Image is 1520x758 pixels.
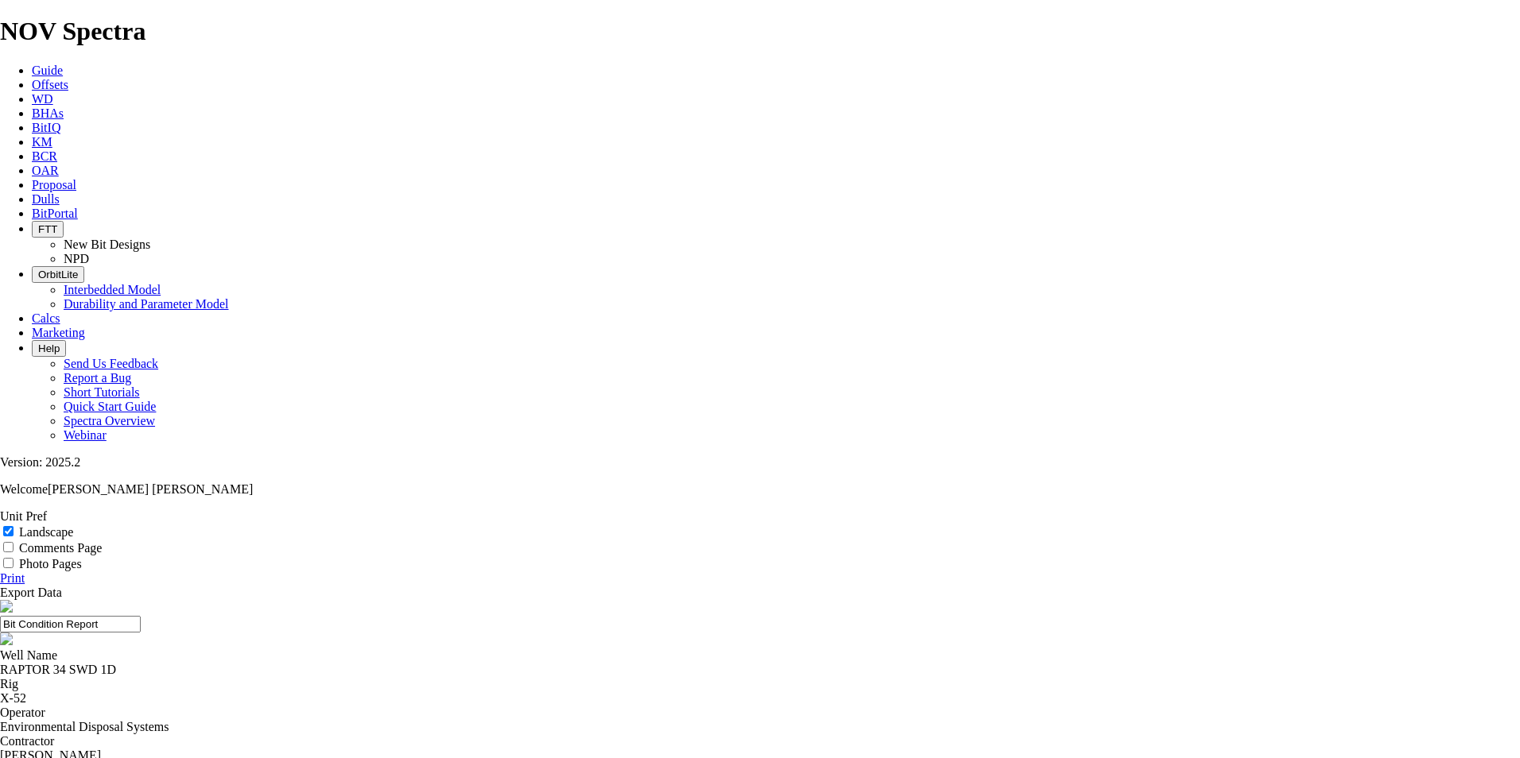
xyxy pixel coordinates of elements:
[19,557,82,570] label: Photo Pages
[64,297,229,311] a: Durability and Parameter Model
[38,342,60,354] span: Help
[64,400,156,413] a: Quick Start Guide
[32,149,57,163] a: BCR
[32,326,85,339] a: Marketing
[32,121,60,134] a: BitIQ
[64,385,140,399] a: Short Tutorials
[48,482,253,496] span: [PERSON_NAME] [PERSON_NAME]
[32,192,60,206] a: Dulls
[19,525,73,539] label: Landscape
[64,238,150,251] a: New Bit Designs
[32,221,64,238] button: FTT
[38,223,57,235] span: FTT
[32,340,66,357] button: Help
[64,252,89,265] a: NPD
[64,357,158,370] a: Send Us Feedback
[64,283,161,296] a: Interbedded Model
[32,311,60,325] a: Calcs
[38,269,78,280] span: OrbitLite
[32,64,63,77] a: Guide
[32,92,53,106] a: WD
[32,266,84,283] button: OrbitLite
[64,428,107,442] a: Webinar
[64,414,155,427] a: Spectra Overview
[64,371,131,385] a: Report a Bug
[32,78,68,91] a: Offsets
[32,207,78,220] a: BitPortal
[19,541,102,555] label: Comments Page
[32,135,52,149] a: KM
[32,178,76,191] a: Proposal
[32,164,59,177] a: OAR
[32,106,64,120] a: BHAs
